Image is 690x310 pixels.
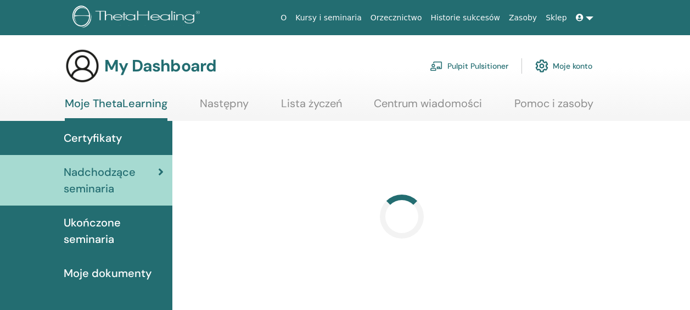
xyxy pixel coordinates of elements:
[72,5,204,30] img: logo.png
[374,97,482,118] a: Centrum wiadomości
[200,97,249,118] a: Następny
[276,8,291,28] a: O
[504,8,541,28] a: Zasoby
[104,56,216,76] h3: My Dashboard
[430,54,508,78] a: Pulpit Pulsitioner
[281,97,342,118] a: Lista życzeń
[64,130,122,146] span: Certyfikaty
[65,48,100,84] img: generic-user-icon.jpg
[514,97,593,118] a: Pomoc i zasoby
[430,61,443,71] img: chalkboard-teacher.svg
[535,57,548,75] img: cog.svg
[541,8,571,28] a: Sklep
[64,214,164,247] span: Ukończone seminaria
[427,8,504,28] a: Historie sukcesów
[65,97,167,121] a: Moje ThetaLearning
[291,8,366,28] a: Kursy i seminaria
[64,164,158,197] span: Nadchodzące seminaria
[535,54,592,78] a: Moje konto
[64,265,152,281] span: Moje dokumenty
[366,8,427,28] a: Orzecznictwo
